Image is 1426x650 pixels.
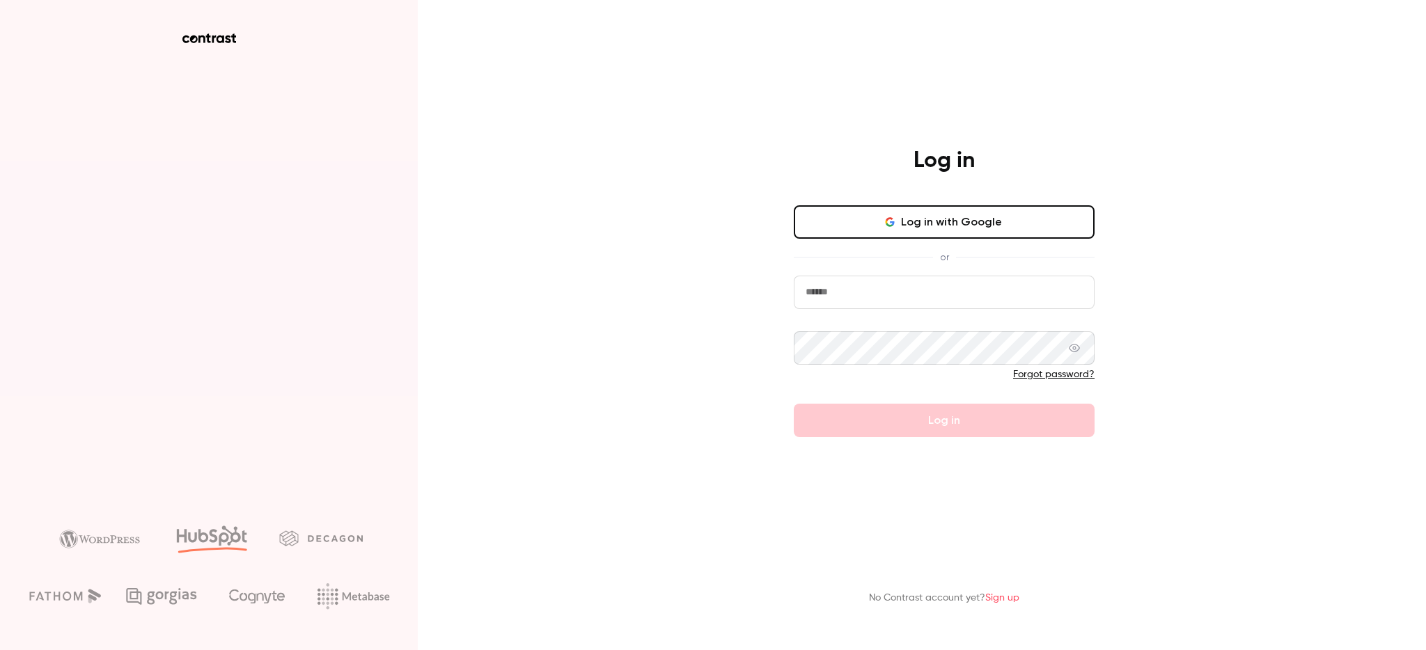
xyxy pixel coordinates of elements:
img: decagon [279,530,363,546]
a: Sign up [985,593,1019,603]
button: Log in with Google [794,205,1095,239]
p: No Contrast account yet? [869,591,1019,605]
span: or [933,250,956,264]
h4: Log in [914,147,975,175]
a: Forgot password? [1013,370,1095,379]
